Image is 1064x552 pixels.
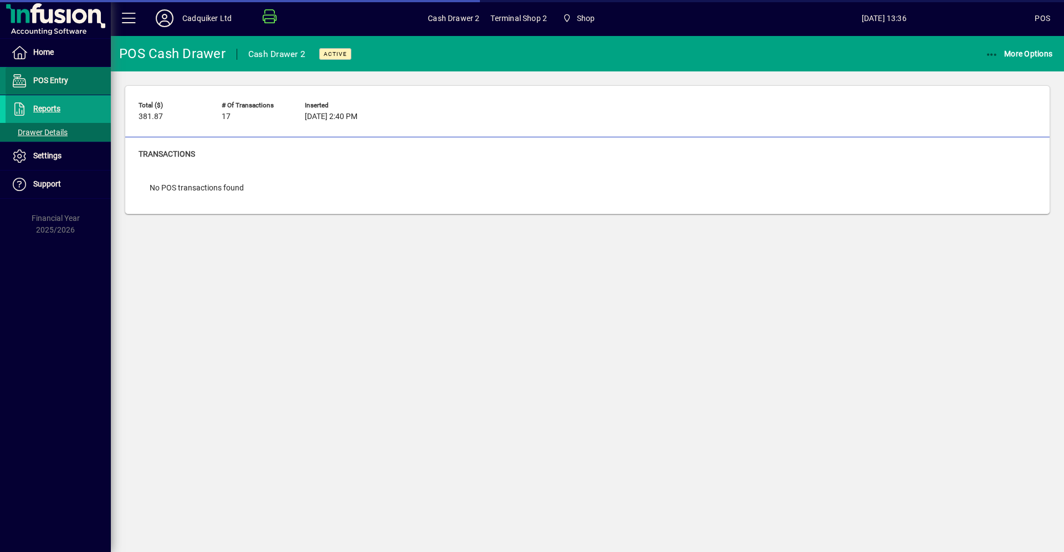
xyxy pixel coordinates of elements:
[33,76,68,85] span: POS Entry
[119,45,226,63] div: POS Cash Drawer
[139,102,205,109] span: Total ($)
[222,102,288,109] span: # of Transactions
[1035,9,1050,27] div: POS
[139,112,163,121] span: 381.87
[11,128,68,137] span: Drawer Details
[33,179,61,188] span: Support
[222,112,231,121] span: 17
[182,9,232,27] div: Cadquiker Ltd
[139,149,195,158] span: Transactions
[305,112,357,121] span: [DATE] 2:40 PM
[6,142,111,170] a: Settings
[248,45,305,63] div: Cash Drawer 2
[147,8,182,28] button: Profile
[6,171,111,198] a: Support
[733,9,1035,27] span: [DATE] 13:36
[33,104,60,113] span: Reports
[6,67,111,95] a: POS Entry
[6,39,111,66] a: Home
[6,123,111,142] a: Drawer Details
[577,9,595,27] span: Shop
[490,9,547,27] span: Terminal Shop 2
[33,48,54,56] span: Home
[558,8,599,28] span: Shop
[33,151,62,160] span: Settings
[324,50,347,58] span: Active
[983,44,1056,64] button: More Options
[428,9,479,27] span: Cash Drawer 2
[305,102,371,109] span: Inserted
[985,49,1053,58] span: More Options
[139,171,255,205] div: No POS transactions found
